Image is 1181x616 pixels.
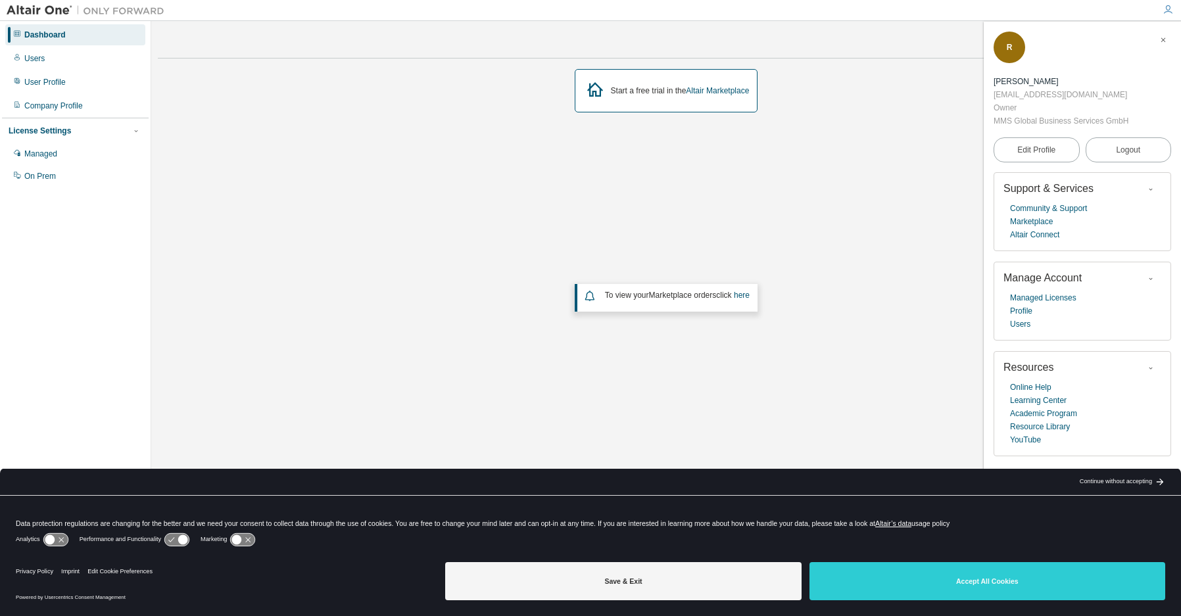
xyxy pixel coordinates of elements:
[24,149,57,159] div: Managed
[734,291,750,300] a: here
[1003,272,1082,283] span: Manage Account
[1010,304,1032,318] a: Profile
[1010,394,1067,407] a: Learning Center
[1010,420,1070,433] a: Resource Library
[1010,228,1059,241] a: Altair Connect
[994,101,1128,114] div: Owner
[1003,183,1094,194] span: Support & Services
[1116,143,1140,156] span: Logout
[24,30,66,40] div: Dashboard
[1010,291,1076,304] a: Managed Licenses
[611,85,750,96] div: Start a free trial in the
[994,75,1128,88] div: Robert Dinauer
[1010,381,1051,394] a: Online Help
[994,114,1128,128] div: MMS Global Business Services GmbH
[1003,362,1053,373] span: Resources
[7,4,171,17] img: Altair One
[1010,433,1041,446] a: YouTube
[686,86,749,95] a: Altair Marketplace
[24,53,45,64] div: Users
[24,77,66,87] div: User Profile
[1010,318,1030,331] a: Users
[649,291,717,300] em: Marketplace orders
[1010,407,1077,420] a: Academic Program
[24,171,56,181] div: On Prem
[994,88,1128,101] div: [EMAIL_ADDRESS][DOMAIN_NAME]
[1086,137,1172,162] button: Logout
[605,291,750,300] span: To view your click
[9,126,71,136] div: License Settings
[24,101,83,111] div: Company Profile
[1010,202,1087,215] a: Community & Support
[1007,43,1013,52] span: R
[1017,145,1055,155] span: Edit Profile
[1010,215,1053,228] a: Marketplace
[994,137,1080,162] a: Edit Profile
